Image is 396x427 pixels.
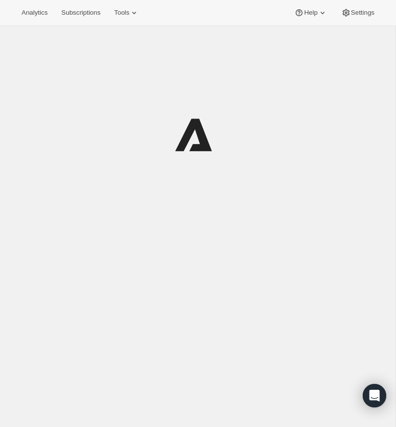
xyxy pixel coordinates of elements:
[114,9,129,17] span: Tools
[61,9,100,17] span: Subscriptions
[55,6,106,20] button: Subscriptions
[108,6,145,20] button: Tools
[22,9,47,17] span: Analytics
[304,9,317,17] span: Help
[288,6,333,20] button: Help
[363,384,386,407] div: Open Intercom Messenger
[335,6,380,20] button: Settings
[16,6,53,20] button: Analytics
[351,9,374,17] span: Settings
